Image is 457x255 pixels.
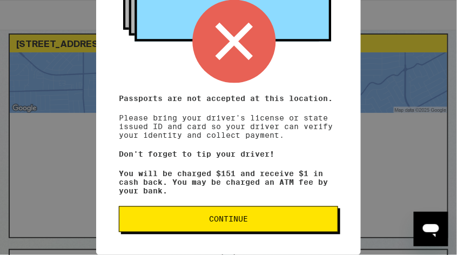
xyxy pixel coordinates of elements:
button: Continue [119,206,338,232]
p: Don't forget to tip your driver! [119,150,338,159]
iframe: Button to launch messaging window [414,212,448,246]
span: Continue [209,216,248,223]
p: Passports are not accepted at this location. [119,94,338,103]
p: Please bring your driver's license or state issued ID and card so your driver can verify your ide... [119,94,338,139]
p: You will be charged $151 and receive $1 in cash back. You may be charged an ATM fee by your bank. [119,170,338,196]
